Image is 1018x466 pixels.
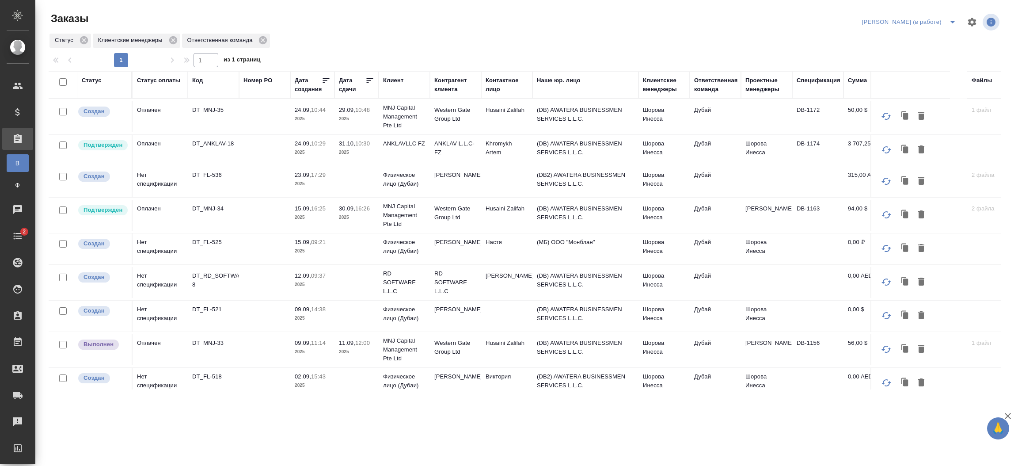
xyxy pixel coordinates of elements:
p: Статус [55,36,76,45]
td: Шорова Инесса [638,101,690,132]
span: 🙏 [991,419,1006,438]
td: Оплачен [133,101,188,132]
p: 30.09, [339,205,355,212]
td: Дубай [690,101,741,132]
div: Ответственная команда [182,34,270,48]
td: Шорова Инесса [638,233,690,264]
button: Удалить [914,108,929,125]
button: Клонировать [897,206,914,223]
td: Шорова Инесса [741,368,792,399]
p: 2025 [339,148,374,157]
td: 315,00 AED [843,166,888,197]
div: Файлы [972,76,992,85]
p: [PERSON_NAME] [434,238,477,247]
td: Husaini Zalifah [481,200,532,231]
p: DT_MNJ-35 [192,106,235,115]
td: Дубай [690,267,741,298]
td: (DB) AWATERA BUSINESSMEN SERVICES L.L.C. [532,301,638,332]
p: DT_MNJ-34 [192,204,235,213]
span: Посмотреть информацию [983,14,1001,31]
div: Клиент [383,76,403,85]
p: 24.09, [295,107,311,113]
p: 15.09, [295,239,311,245]
td: DB-1174 [792,135,843,166]
td: Дубай [690,301,741,332]
p: 23.09, [295,172,311,178]
p: 09.09, [295,306,311,313]
p: 16:25 [311,205,326,212]
td: Дубай [690,200,741,231]
td: 50,00 $ [843,101,888,132]
td: 94,00 $ [843,200,888,231]
td: Оплачен [133,200,188,231]
p: MNJ Capital Management Pte Ltd [383,202,425,229]
span: 2 [17,227,31,236]
p: 2025 [295,280,330,289]
p: RD SOFTWARE L.L.C [383,269,425,296]
p: 2025 [295,180,330,188]
button: Обновить [876,372,897,393]
button: Удалить [914,341,929,358]
p: Выполнен [84,340,114,349]
td: Оплачен [133,334,188,365]
td: 0,00 AED [843,267,888,298]
button: Клонировать [897,173,914,190]
td: 56,00 $ [843,334,888,365]
td: (DB2) AWATERA BUSINESSMEN SERVICES L.L.C. [532,166,638,197]
button: Удалить [914,206,929,223]
td: DB-1172 [792,101,843,132]
button: Обновить [876,171,897,192]
button: Обновить [876,204,897,225]
p: 09:21 [311,239,326,245]
button: Удалить [914,307,929,324]
p: DT_ANKLAV-18 [192,139,235,148]
button: Удалить [914,274,929,290]
p: Физическое лицо (Дубаи) [383,372,425,390]
td: (МБ) ООО "Монблан" [532,233,638,264]
p: 02.09, [295,373,311,380]
td: [PERSON_NAME] [741,200,792,231]
a: В [7,154,29,172]
td: Шорова Инесса [638,301,690,332]
td: Шорова Инесса [638,267,690,298]
td: Шорова Инесса [638,368,690,399]
p: Ответственная команда [187,36,256,45]
button: Удалить [914,374,929,391]
div: Выставляет КМ после уточнения всех необходимых деталей и получения согласия клиента на запуск. С ... [77,139,127,151]
div: Выставляется автоматически при создании заказа [77,171,127,183]
td: Husaini Zalifah [481,101,532,132]
button: Клонировать [897,307,914,324]
p: ANKLAV L.L.C-FZ [434,139,477,157]
td: Дубай [690,135,741,166]
td: Виктория [481,368,532,399]
div: Дата сдачи [339,76,365,94]
div: split button [859,15,961,29]
button: Клонировать [897,274,914,290]
a: Ф [7,176,29,194]
button: Обновить [876,106,897,127]
span: В [11,159,24,168]
td: Нет спецификации [133,267,188,298]
p: 2025 [295,213,330,222]
button: Обновить [876,139,897,160]
button: Удалить [914,173,929,190]
p: 1 файл [972,339,1014,348]
td: 0,00 AED [843,368,888,399]
span: из 1 страниц [224,54,261,67]
p: Создан [84,374,105,382]
td: Настя [481,233,532,264]
button: Клонировать [897,240,914,257]
td: (DB) AWATERA BUSINESSMEN SERVICES L.L.C. [532,267,638,298]
p: Создан [84,306,105,315]
div: Ответственная команда [694,76,738,94]
button: Обновить [876,238,897,259]
td: (DB2) AWATERA BUSINESSMEN SERVICES L.L.C. [532,368,638,399]
td: Дубай [690,368,741,399]
p: 10:44 [311,107,326,113]
p: DT_FL-536 [192,171,235,180]
div: Номер PO [243,76,272,85]
p: 2025 [295,314,330,323]
p: DT_FL-525 [192,238,235,247]
p: Подтвержден [84,141,122,149]
p: Физическое лицо (Дубаи) [383,305,425,323]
